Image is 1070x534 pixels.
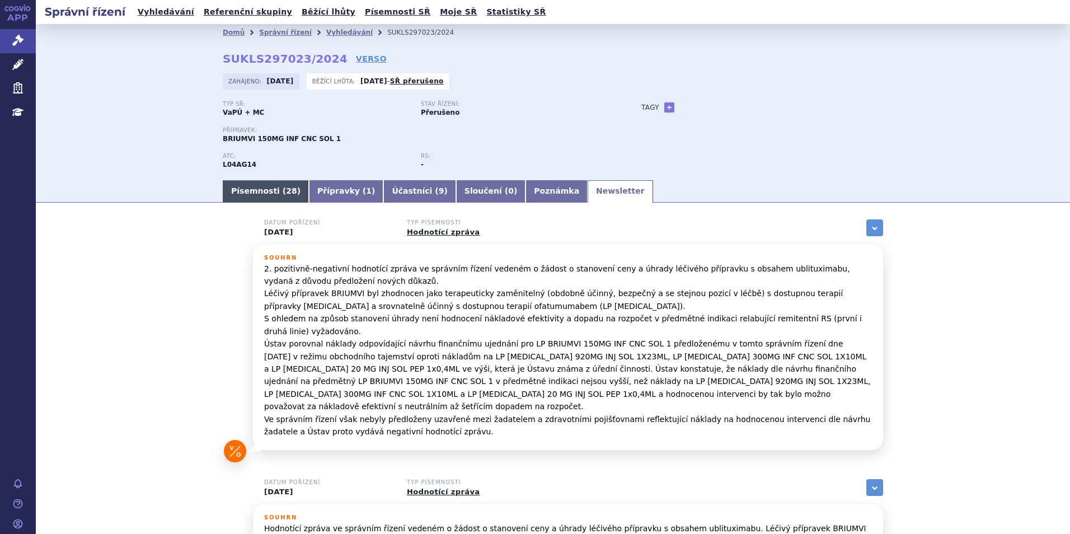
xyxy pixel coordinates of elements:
[866,219,883,236] a: zobrazit vše
[298,4,359,20] a: Běžící lhůty
[223,161,256,168] strong: UBLITUXIMAB
[223,135,341,143] span: BRIUMVI 150MG INF CNC SOL 1
[360,77,387,85] strong: [DATE]
[264,255,872,261] h3: Souhrn
[326,29,373,36] a: Vyhledávání
[390,77,444,85] a: SŘ přerušeno
[508,186,514,195] span: 0
[264,263,872,438] p: 2. pozitivně-negativní hodnotící zpráva ve správním řízení vedeném o žádost o stanovení ceny a úh...
[421,153,608,160] p: RS:
[134,4,198,20] a: Vyhledávání
[223,180,309,203] a: Písemnosti (28)
[309,180,383,203] a: Přípravky (1)
[312,77,358,86] span: Běžící lhůta:
[36,4,134,20] h2: Správní řízení
[356,53,387,64] a: VERSO
[200,4,295,20] a: Referenční skupiny
[383,180,456,203] a: Účastníci (9)
[456,180,525,203] a: Sloučení (0)
[264,514,872,521] h3: Souhrn
[421,161,424,168] strong: -
[387,24,468,41] li: SUKLS297023/2024
[664,102,674,113] a: +
[421,101,608,107] p: Stav řízení:
[437,4,480,20] a: Moje SŘ
[264,479,393,486] h3: Datum pořízení
[407,219,536,226] h3: Typ písemnosti
[421,109,459,116] strong: Přerušeno
[407,488,480,496] a: Hodnotící zpráva
[439,186,444,195] span: 9
[286,186,297,195] span: 28
[223,127,619,134] p: Přípravek:
[264,228,393,237] p: [DATE]
[483,4,549,20] a: Statistiky SŘ
[525,180,588,203] a: Poznámka
[407,228,480,236] a: Hodnotící zpráva
[259,29,312,36] a: Správní řízení
[223,101,410,107] p: Typ SŘ:
[588,180,653,203] a: Newsletter
[223,153,410,160] p: ATC:
[223,109,264,116] strong: VaPÚ + MC
[866,479,883,496] a: zobrazit vše
[366,186,372,195] span: 1
[362,4,434,20] a: Písemnosti SŘ
[228,77,264,86] span: Zahájeno:
[407,479,536,486] h3: Typ písemnosti
[267,77,294,85] strong: [DATE]
[223,29,245,36] a: Domů
[264,219,393,226] h3: Datum pořízení
[223,52,348,65] strong: SUKLS297023/2024
[264,488,393,496] p: [DATE]
[360,77,444,86] p: -
[641,101,659,114] h3: Tagy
